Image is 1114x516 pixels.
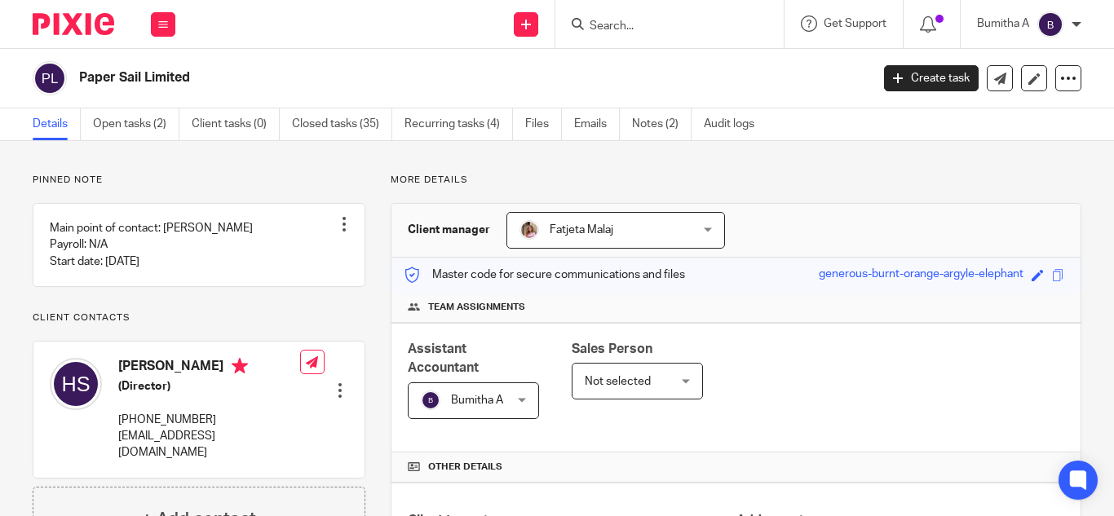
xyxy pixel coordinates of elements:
p: Client contacts [33,311,365,324]
a: Audit logs [704,108,767,140]
p: [EMAIL_ADDRESS][DOMAIN_NAME] [118,428,300,461]
h5: (Director) [118,378,300,395]
a: Closed tasks (35) [292,108,392,140]
p: Bumitha A [977,15,1029,32]
a: Create task [884,65,979,91]
a: Details [33,108,81,140]
a: Client tasks (0) [192,108,280,140]
p: More details [391,174,1081,187]
img: svg%3E [421,390,440,410]
img: svg%3E [50,358,102,410]
img: svg%3E [33,61,67,95]
div: generous-burnt-orange-argyle-elephant [819,266,1023,284]
span: Sales Person [572,342,652,355]
a: Notes (2) [632,108,692,140]
h4: [PERSON_NAME] [118,358,300,378]
span: Bumitha A [451,395,503,406]
p: Pinned note [33,174,365,187]
span: Assistant Accountant [408,342,479,374]
a: Emails [574,108,620,140]
a: Files [525,108,562,140]
img: MicrosoftTeams-image%20(5).png [519,220,539,240]
i: Primary [232,358,248,374]
img: svg%3E [1037,11,1063,37]
a: Recurring tasks (4) [404,108,513,140]
span: Fatjeta Malaj [550,224,613,236]
a: Open tasks (2) [93,108,179,140]
p: Master code for secure communications and files [404,267,685,283]
span: Team assignments [428,301,525,314]
input: Search [588,20,735,34]
img: Pixie [33,13,114,35]
span: Get Support [824,18,886,29]
h3: Client manager [408,222,490,238]
span: Not selected [585,376,651,387]
p: [PHONE_NUMBER] [118,412,300,428]
h2: Paper Sail Limited [79,69,704,86]
span: Other details [428,461,502,474]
